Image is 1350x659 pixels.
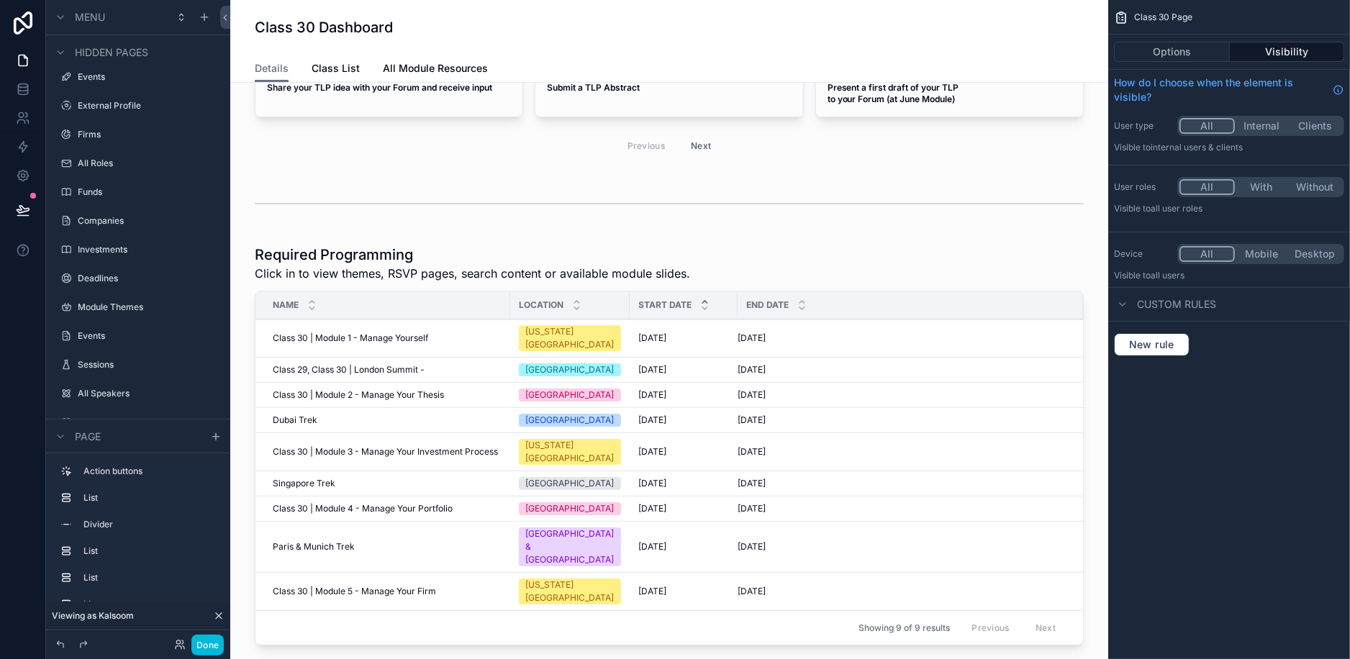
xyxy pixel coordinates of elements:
span: All user roles [1151,203,1202,214]
span: Details [255,61,289,76]
span: Location [519,299,563,311]
button: Internal [1235,118,1289,134]
button: Without [1288,179,1342,195]
label: Deadlines [78,273,213,284]
label: Sessions [78,359,213,371]
label: User type [1114,120,1172,132]
p: Visible to [1114,270,1344,281]
span: Internal users & clients [1151,142,1243,153]
div: scrollable content [46,453,230,630]
h1: Class 30 Dashboard [255,17,393,37]
label: List [83,545,210,557]
button: All [1179,246,1235,262]
a: Details [255,55,289,83]
span: Start Date [638,299,692,311]
label: All Roles [78,158,213,169]
span: all users [1151,270,1184,281]
button: Options [1114,42,1230,62]
label: Device [1114,248,1172,260]
span: How do I choose when the element is visible? [1114,76,1327,104]
span: All Module Resources [383,61,488,76]
button: Clients [1288,118,1342,134]
label: Firms [78,129,213,140]
label: Companies [78,215,213,227]
span: Name [273,299,299,311]
a: Class List [312,55,360,84]
label: Action buttons [83,465,210,477]
p: Visible to [1114,203,1344,214]
p: Visible to [1114,142,1344,153]
label: List [83,599,210,610]
button: New rule [1114,333,1190,356]
label: Funds [78,186,213,198]
button: All [1179,118,1235,134]
span: Hidden pages [75,45,148,60]
button: Desktop [1288,246,1342,262]
button: Done [191,635,224,655]
span: Page [75,430,101,444]
label: Speaker Funnel [78,417,213,428]
label: Events [78,330,213,342]
span: Viewing as Kalsoom [52,610,134,622]
button: Mobile [1235,246,1289,262]
label: Module Themes [78,301,213,313]
span: New rule [1123,338,1180,351]
label: List [83,572,210,583]
button: Visibility [1230,42,1345,62]
span: Custom rules [1137,297,1216,312]
button: With [1235,179,1289,195]
label: User roles [1114,181,1172,193]
a: All Module Resources [383,55,488,84]
label: Investments [78,244,213,255]
span: Menu [75,10,105,24]
a: How do I choose when the element is visible? [1114,76,1344,104]
span: Class List [312,61,360,76]
button: All [1179,179,1235,195]
label: Events [78,71,213,83]
label: Divider [83,519,210,530]
span: End Date [746,299,789,311]
label: List [83,492,210,504]
span: Showing 9 of 9 results [859,622,950,634]
label: External Profile [78,100,213,112]
span: Class 30 Page [1134,12,1192,23]
label: All Speakers [78,388,213,399]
